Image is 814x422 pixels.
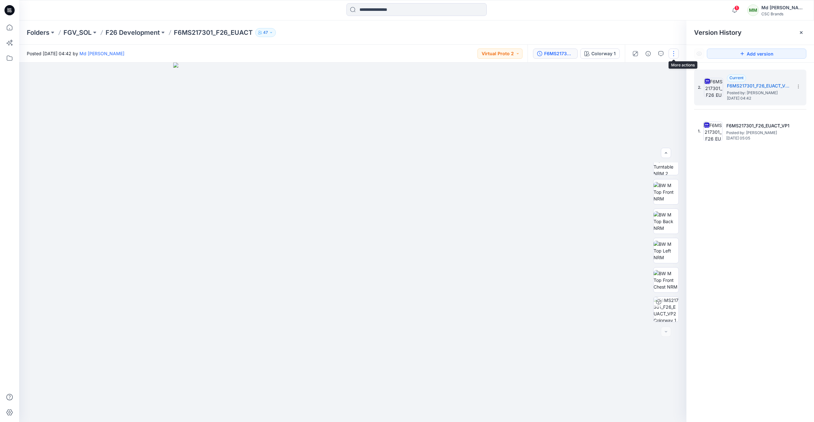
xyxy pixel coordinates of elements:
img: BW M Top Back NRM [654,211,678,231]
h5: F6MS217301_F26_EUACT_VP2 [727,82,791,90]
img: eyJhbGciOiJIUzI1NiIsImtpZCI6IjAiLCJzbHQiOiJzZXMiLCJ0eXAiOiJKV1QifQ.eyJkYXRhIjp7InR5cGUiOiJzdG9yYW... [173,63,532,422]
span: [DATE] 04:42 [727,96,791,101]
span: 2. [698,85,701,90]
span: Posted [DATE] 04:42 by [27,50,124,57]
button: Colorway 1 [580,49,620,59]
div: MM [747,4,759,16]
button: Add version [707,49,806,59]
div: CSC Brands [761,11,806,16]
a: Folders [27,28,49,37]
a: F26 Development [106,28,160,37]
a: Md [PERSON_NAME] [79,51,124,56]
img: BW M Top Front NRM [654,182,678,202]
span: Posted by: Md Mawdud [726,130,790,136]
div: Colorway 1 [591,50,616,57]
button: Show Hidden Versions [694,49,704,59]
button: Details [643,49,653,59]
div: Md [PERSON_NAME] [761,4,806,11]
img: BW M Top Front Chest NRM [654,270,678,290]
span: 1 [734,5,739,11]
h5: F6MS217301_F26_EUACT_VP1 [726,122,790,130]
span: 1. [698,128,701,134]
div: F6MS217301_F26_EUACT_VP2 [544,50,573,57]
button: 47 [255,28,276,37]
img: F6MS217301_F26_EUACT_VP2 Colorway 1 [654,297,678,322]
p: F6MS217301_F26_EUACT [174,28,253,37]
button: Close [799,30,804,35]
span: [DATE] 05:05 [726,136,790,140]
span: Posted by: Md Mawdud [727,90,791,96]
img: F6MS217301_F26_EUACT_VP1 [703,122,722,141]
img: BW M Top Turntable NRM 2 [654,150,678,175]
img: BW M Top Left NRM [654,241,678,261]
img: F6MS217301_F26_EUACT_VP2 [704,78,723,97]
button: F6MS217301_F26_EUACT_VP2 [533,49,578,59]
a: FGV_SOL [63,28,92,37]
span: Version History [694,29,742,36]
p: 47 [263,29,268,36]
span: Current [729,75,744,80]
